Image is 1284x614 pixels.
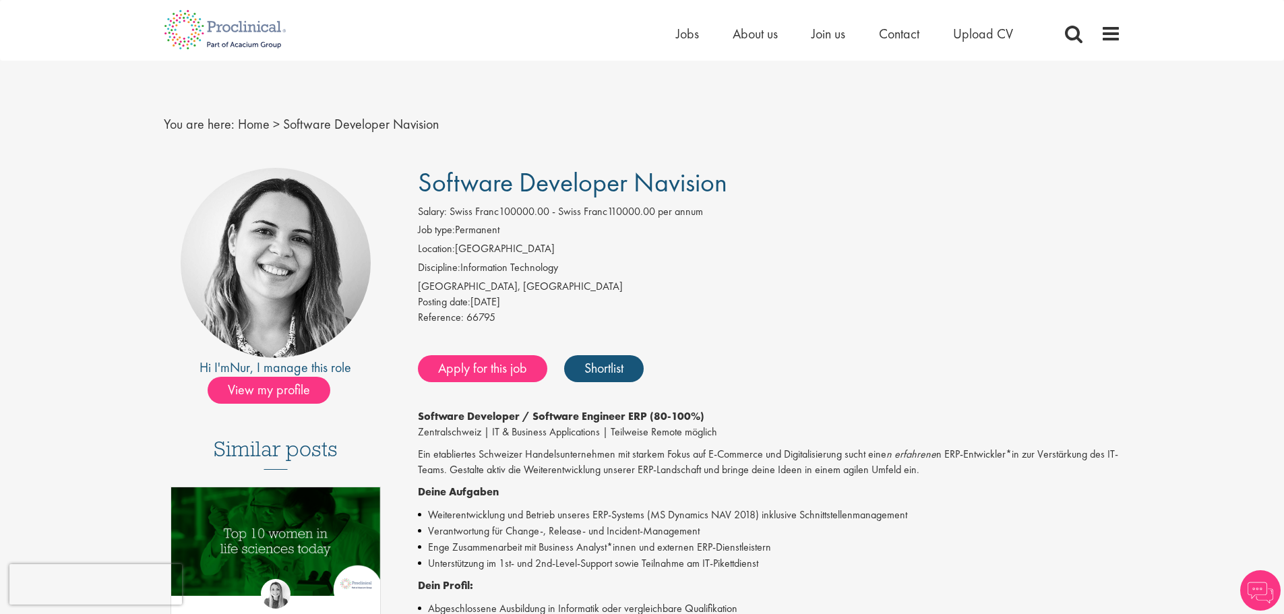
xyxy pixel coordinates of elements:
[879,25,919,42] a: Contact
[450,204,703,218] span: Swiss Franc100000.00 - Swiss Franc110000.00 per annum
[418,355,547,382] a: Apply for this job
[418,485,499,499] strong: Deine Aufgaben
[238,115,270,133] a: breadcrumb link
[261,579,291,609] img: Hannah Burke
[466,310,495,324] span: 66795
[418,310,464,326] label: Reference:
[418,260,460,276] label: Discipline:
[1240,570,1281,611] img: Chatbot
[230,359,250,376] a: Nur
[208,379,344,397] a: View my profile
[564,355,644,382] a: Shortlist
[171,487,381,596] img: Top 10 women in life sciences today
[418,447,1121,478] p: Ein etabliertes Schweizer Handelsunternehmen mit starkem Fokus auf E-Commerce und Digitalisierung...
[418,241,455,257] label: Location:
[418,409,704,423] strong: Software Developer / Software Engineer ERP (80-100%)
[418,295,1121,310] div: [DATE]
[418,204,447,220] label: Salary:
[214,437,338,470] h3: Similar posts
[164,115,235,133] span: You are here:
[733,25,778,42] a: About us
[418,222,1121,241] li: Permanent
[418,260,1121,279] li: Information Technology
[418,409,1121,440] p: Zentralschweiz | IT & Business Applications | Teilweise Remote möglich
[418,507,1121,523] li: Weiterentwicklung und Betrieb unseres ERP-Systems (MS Dynamics NAV 2018) inklusive Schnittstellen...
[418,241,1121,260] li: [GEOGRAPHIC_DATA]
[418,295,470,309] span: Posting date:
[273,115,280,133] span: >
[418,578,473,592] strong: Dein Profil:
[953,25,1013,42] a: Upload CV
[418,523,1121,539] li: Verantwortung für Change-, Release- und Incident-Management
[283,115,439,133] span: Software Developer Navision
[886,447,936,461] em: n erfahrene
[9,564,182,605] iframe: reCAPTCHA
[418,165,727,199] span: Software Developer Navision
[208,377,330,404] span: View my profile
[418,539,1121,555] li: Enge Zusammenarbeit mit Business Analyst*innen und externen ERP-Dienstleistern
[812,25,845,42] a: Join us
[164,358,388,377] div: Hi I'm , I manage this role
[676,25,699,42] a: Jobs
[181,168,371,358] img: imeage of recruiter Nur Ergiydiren
[171,487,381,607] a: Link to a post
[418,279,1121,295] div: [GEOGRAPHIC_DATA], [GEOGRAPHIC_DATA]
[418,555,1121,572] li: Unterstützung im 1st- und 2nd-Level-Support sowie Teilnahme am IT-Pikettdienst
[418,222,455,238] label: Job type:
